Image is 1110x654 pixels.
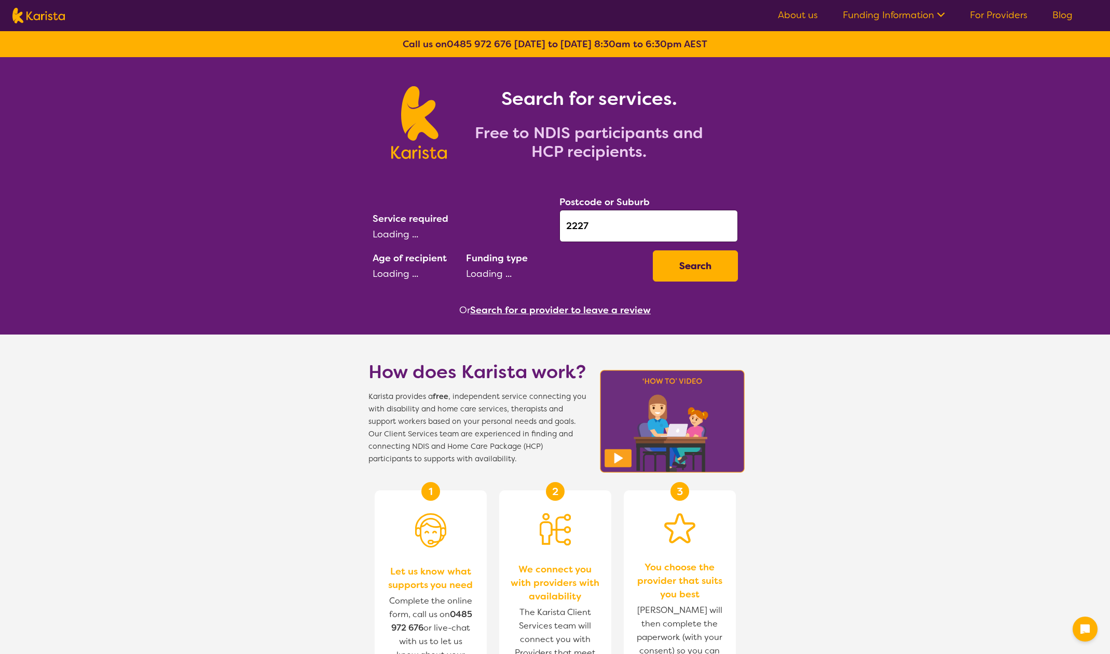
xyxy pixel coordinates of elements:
[459,124,719,161] h2: Free to NDIS participants and HCP recipients.
[546,482,565,501] div: 2
[778,9,818,21] a: About us
[540,513,571,545] img: Person being matched to services icon
[421,482,440,501] div: 1
[510,563,601,603] span: We connect you with providers with availability
[447,38,512,50] a: 0485 972 676
[653,250,738,282] button: Search
[470,302,651,318] button: Search for a provider to leave a review
[459,86,719,111] h1: Search for services.
[403,38,707,50] b: Call us on [DATE] to [DATE] 8:30am to 6:30pm AEST
[1052,9,1073,21] a: Blog
[664,513,695,543] img: Star icon
[459,302,470,318] span: Or
[634,560,725,601] span: You choose the provider that suits you best
[373,252,447,264] label: Age of recipient
[597,367,748,476] img: Karista video
[391,86,447,159] img: Karista logo
[415,513,446,548] img: Person with headset icon
[466,266,645,282] div: Loading ...
[466,252,528,264] label: Funding type
[670,482,689,501] div: 3
[373,212,448,225] label: Service required
[970,9,1027,21] a: For Providers
[433,392,448,402] b: free
[368,391,586,465] span: Karista provides a , independent service connecting you with disability and home care services, t...
[373,266,458,282] div: Loading ...
[12,8,65,23] img: Karista logo
[559,210,738,242] input: Type
[843,9,945,21] a: Funding Information
[559,196,650,208] label: Postcode or Suburb
[368,359,586,384] h1: How does Karista work?
[373,226,551,242] div: Loading ...
[385,565,476,592] span: Let us know what supports you need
